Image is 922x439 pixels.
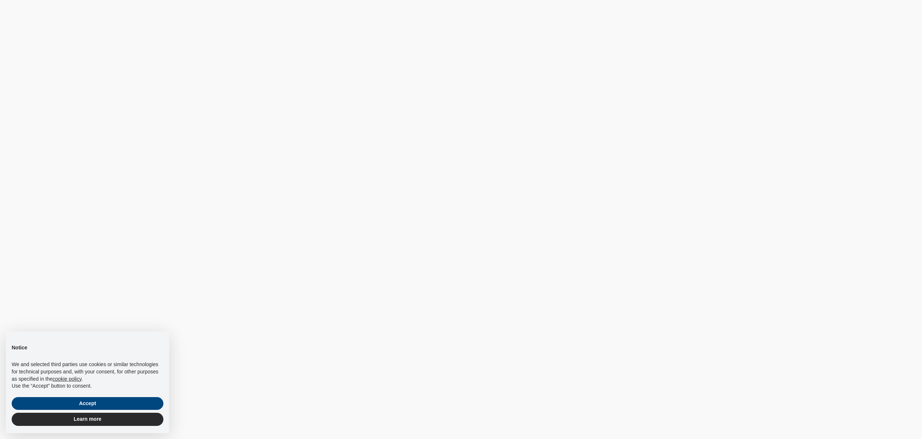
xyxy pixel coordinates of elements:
button: Accept [12,397,163,410]
a: cookie policy [53,376,81,382]
button: Learn more [12,413,163,426]
h2: Notice [12,340,163,355]
p: Use the “Accept” button to consent. [12,383,163,390]
p: We and selected third parties use cookies or similar technologies for technical purposes and, wit... [12,361,163,383]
